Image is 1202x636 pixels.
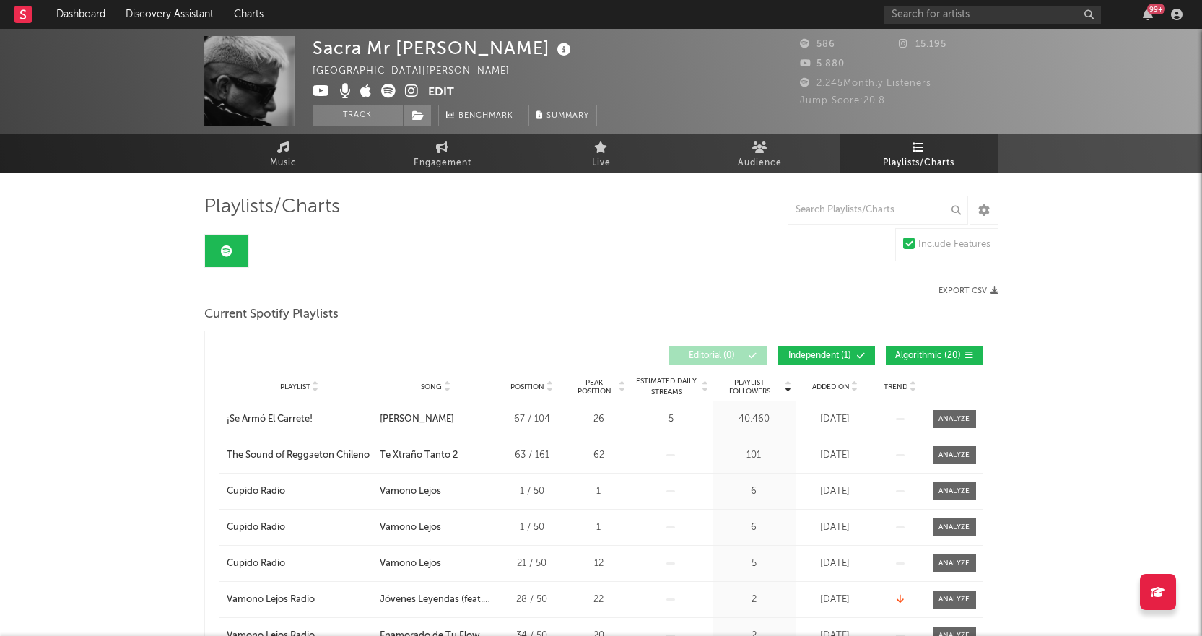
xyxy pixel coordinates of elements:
[812,383,850,391] span: Added On
[572,412,626,427] div: 26
[895,352,962,360] span: Algorithmic ( 20 )
[738,154,782,172] span: Audience
[438,105,521,126] a: Benchmark
[679,352,745,360] span: Editorial ( 0 )
[380,520,441,535] div: Vamono Lejos
[572,593,626,607] div: 22
[799,593,871,607] div: [DATE]
[227,448,373,463] a: The Sound of Reggaeton Chileno
[669,346,767,365] button: Editorial(0)
[500,593,565,607] div: 28 / 50
[800,59,845,69] span: 5.880
[799,448,871,463] div: [DATE]
[884,6,1101,24] input: Search for artists
[633,412,709,427] div: 5
[204,306,339,323] span: Current Spotify Playlists
[380,557,441,571] div: Vamono Lejos
[227,557,285,571] div: Cupido Radio
[572,557,626,571] div: 12
[500,412,565,427] div: 67 / 104
[227,412,313,427] div: ¡Se Armó El Carrete!
[500,557,565,571] div: 21 / 50
[572,520,626,535] div: 1
[884,383,907,391] span: Trend
[380,593,492,607] div: Jóvenes Leyendas (feat. Di-One El Capo, Yeinomercy, [PERSON_NAME])
[546,112,589,120] span: Summary
[800,96,885,105] span: Jump Score: 20.8
[270,154,297,172] span: Music
[227,593,315,607] div: Vamono Lejos Radio
[592,154,611,172] span: Live
[227,484,285,499] div: Cupido Radio
[716,412,792,427] div: 40.460
[716,557,792,571] div: 5
[572,378,617,396] span: Peak Position
[938,287,998,295] button: Export CSV
[716,593,792,607] div: 2
[280,383,310,391] span: Playlist
[380,412,454,427] div: [PERSON_NAME]
[500,448,565,463] div: 63 / 161
[787,352,853,360] span: Independent ( 1 )
[421,383,442,391] span: Song
[1147,4,1165,14] div: 99 +
[899,40,946,49] span: 15.195
[799,520,871,535] div: [DATE]
[778,346,875,365] button: Independent(1)
[510,383,544,391] span: Position
[227,593,373,607] a: Vamono Lejos Radio
[227,448,370,463] div: The Sound of Reggaeton Chileno
[633,376,700,398] span: Estimated Daily Streams
[681,134,840,173] a: Audience
[313,63,526,80] div: [GEOGRAPHIC_DATA] | [PERSON_NAME]
[227,484,373,499] a: Cupido Radio
[788,196,968,225] input: Search Playlists/Charts
[800,79,931,88] span: 2.245 Monthly Listeners
[227,412,373,427] a: ¡Se Armó El Carrete!
[883,154,954,172] span: Playlists/Charts
[716,378,783,396] span: Playlist Followers
[204,134,363,173] a: Music
[572,448,626,463] div: 62
[799,412,871,427] div: [DATE]
[716,520,792,535] div: 6
[380,484,441,499] div: Vamono Lejos
[800,40,835,49] span: 586
[1143,9,1153,20] button: 99+
[522,134,681,173] a: Live
[313,36,575,60] div: Sacra Mr [PERSON_NAME]
[500,484,565,499] div: 1 / 50
[227,520,373,535] a: Cupido Radio
[227,557,373,571] a: Cupido Radio
[428,84,454,102] button: Edit
[204,199,340,216] span: Playlists/Charts
[500,520,565,535] div: 1 / 50
[380,448,458,463] div: Te Xtraño Tanto 2
[918,236,990,253] div: Include Features
[840,134,998,173] a: Playlists/Charts
[716,448,792,463] div: 101
[458,108,513,125] span: Benchmark
[414,154,471,172] span: Engagement
[227,520,285,535] div: Cupido Radio
[363,134,522,173] a: Engagement
[528,105,597,126] button: Summary
[799,484,871,499] div: [DATE]
[799,557,871,571] div: [DATE]
[572,484,626,499] div: 1
[886,346,983,365] button: Algorithmic(20)
[313,105,403,126] button: Track
[716,484,792,499] div: 6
